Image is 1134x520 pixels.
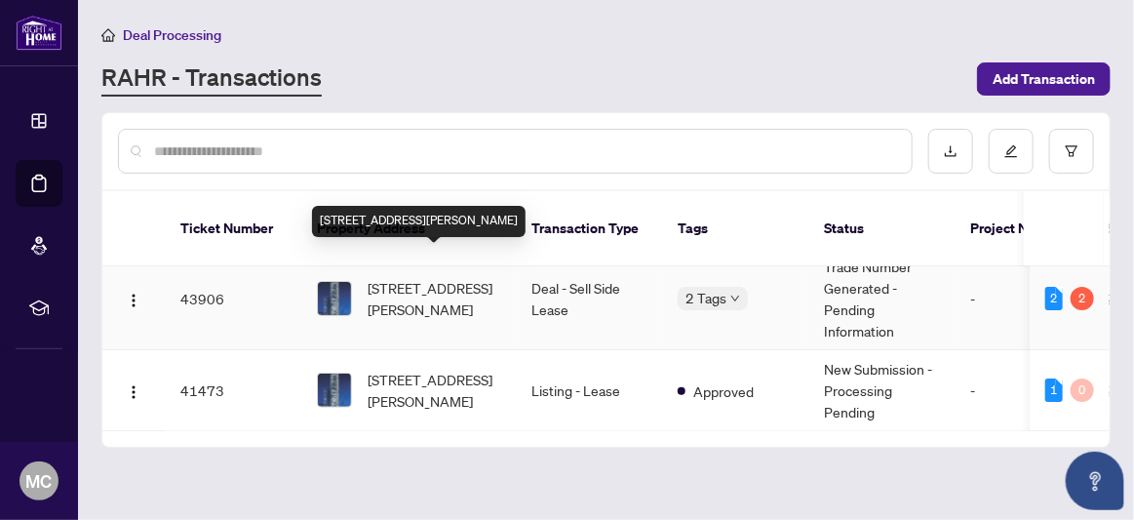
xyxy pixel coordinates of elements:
[126,293,141,308] img: Logo
[123,26,221,44] span: Deal Processing
[101,61,322,97] a: RAHR - Transactions
[955,191,1072,267] th: Project Name
[26,467,53,495] span: MC
[368,369,500,412] span: [STREET_ADDRESS][PERSON_NAME]
[118,375,149,406] button: Logo
[318,282,351,315] img: thumbnail-img
[977,62,1111,96] button: Add Transaction
[808,191,955,267] th: Status
[1071,379,1094,402] div: 0
[993,63,1095,95] span: Add Transaction
[165,191,301,267] th: Ticket Number
[1066,452,1124,510] button: Open asap
[118,283,149,314] button: Logo
[955,248,1072,350] td: -
[1045,287,1063,310] div: 2
[662,191,808,267] th: Tags
[928,129,973,174] button: download
[808,248,955,350] td: Trade Number Generated - Pending Information
[1071,287,1094,310] div: 2
[1065,144,1078,158] span: filter
[126,384,141,400] img: Logo
[1045,379,1063,402] div: 1
[808,350,955,431] td: New Submission - Processing Pending
[1004,144,1018,158] span: edit
[693,380,754,402] span: Approved
[165,350,301,431] td: 41473
[955,350,1072,431] td: -
[318,374,351,407] img: thumbnail-img
[989,129,1034,174] button: edit
[685,287,726,309] span: 2 Tags
[730,294,740,303] span: down
[312,206,526,237] div: [STREET_ADDRESS][PERSON_NAME]
[16,15,62,51] img: logo
[368,277,500,320] span: [STREET_ADDRESS][PERSON_NAME]
[101,28,115,42] span: home
[944,144,958,158] span: download
[516,191,662,267] th: Transaction Type
[1049,129,1094,174] button: filter
[516,350,662,431] td: Listing - Lease
[165,248,301,350] td: 43906
[301,191,516,267] th: Property Address
[516,248,662,350] td: Deal - Sell Side Lease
